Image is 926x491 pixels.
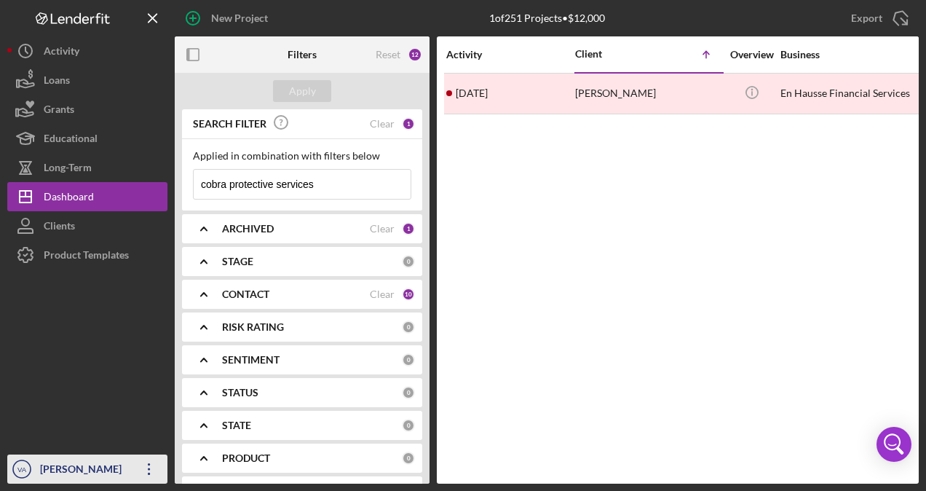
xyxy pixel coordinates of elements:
div: Reset [376,49,400,60]
div: Overview [724,49,779,60]
div: 0 [402,353,415,366]
div: 0 [402,452,415,465]
button: New Project [175,4,282,33]
button: Apply [273,80,331,102]
div: Product Templates [44,240,129,273]
div: Clear [370,223,395,235]
b: STATUS [222,387,258,398]
div: 12 [408,47,422,62]
b: STAGE [222,256,253,267]
time: 2025-08-07 21:53 [456,87,488,99]
div: Clear [370,288,395,300]
button: Clients [7,211,167,240]
div: Activity [446,49,574,60]
button: VA[PERSON_NAME] [7,455,167,484]
b: SEARCH FILTER [193,118,266,130]
div: En Hausse Financial Services [780,74,926,113]
div: Open Intercom Messenger [876,427,911,462]
div: Dashboard [44,182,94,215]
div: [PERSON_NAME] [36,455,131,487]
div: Educational [44,124,98,157]
div: Export [851,4,882,33]
button: Export [836,4,919,33]
div: 1 of 251 Projects • $12,000 [489,12,605,24]
div: Clear [370,118,395,130]
b: PRODUCT [222,452,270,464]
b: RISK RATING [222,321,284,333]
div: 0 [402,386,415,399]
div: New Project [211,4,268,33]
button: Loans [7,66,167,95]
div: Grants [44,95,74,127]
div: 10 [402,288,415,301]
b: CONTACT [222,288,269,300]
div: Business [780,49,926,60]
div: 1 [402,222,415,235]
button: Activity [7,36,167,66]
button: Product Templates [7,240,167,270]
b: SENTIMENT [222,354,280,366]
div: Loans [44,66,70,98]
text: VA [17,466,27,474]
b: ARCHIVED [222,223,274,235]
button: Educational [7,124,167,153]
button: Dashboard [7,182,167,211]
div: 0 [402,419,415,432]
b: STATE [222,420,251,431]
div: [PERSON_NAME] [575,74,721,113]
div: Apply [289,80,316,102]
div: Applied in combination with filters below [193,150,411,162]
div: 1 [402,117,415,130]
div: Client [575,48,648,60]
button: Grants [7,95,167,124]
div: Long-Term [44,153,92,186]
div: 0 [402,255,415,268]
div: Activity [44,36,79,69]
div: 0 [402,321,415,334]
div: Clients [44,211,75,244]
button: Long-Term [7,153,167,182]
b: Filters [288,49,317,60]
